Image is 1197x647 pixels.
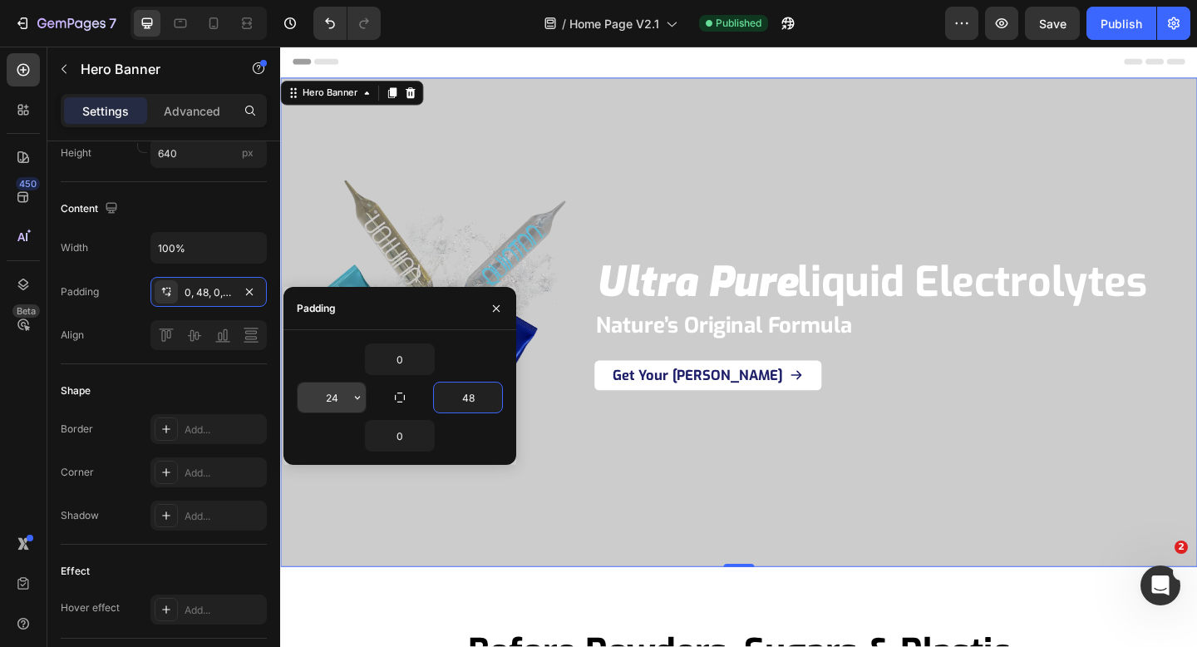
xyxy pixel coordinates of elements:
input: Auto [434,383,502,412]
a: Get Your [PERSON_NAME] [342,342,589,374]
div: Hero Banner [21,43,87,58]
p: Advanced [164,102,220,120]
input: Auto [151,233,266,263]
div: Add... [185,509,263,524]
div: Shadow [61,508,99,523]
button: Publish [1086,7,1156,40]
div: 450 [16,177,40,190]
input: Auto [366,344,434,374]
p: Settings [82,102,129,120]
div: Add... [185,603,263,618]
div: Content [61,198,121,220]
span: px [242,146,254,159]
div: Publish [1101,15,1142,32]
input: Auto [366,421,434,451]
p: Get Your [PERSON_NAME] [362,348,547,368]
div: Padding [61,284,99,299]
iframe: Design area [280,47,1197,647]
div: Beta [12,304,40,318]
p: Hero Banner [81,59,222,79]
span: / [562,15,566,32]
div: Add... [185,422,263,437]
input: Auto [298,383,366,412]
span: Save [1039,17,1066,31]
div: Padding [297,301,336,316]
div: Effect [61,564,90,579]
button: 7 [7,7,124,40]
button: Save [1025,7,1080,40]
i: ultra pure [343,227,563,287]
label: Height [61,146,91,161]
div: Align [61,328,84,343]
div: 0, 48, 0, 24 [185,285,233,300]
div: Border [61,422,93,437]
span: 2 [1175,541,1188,554]
p: Nature’s Original Formula [343,289,956,319]
input: px [150,138,267,168]
span: Home Page V2.1 [569,15,659,32]
div: Width [61,240,88,255]
div: Shape [61,383,91,398]
iframe: Intercom live chat [1140,566,1180,605]
span: Published [716,16,761,31]
div: Corner [61,465,94,480]
p: 7 [109,13,116,33]
strong: liquid electrolytes [563,227,943,287]
div: Add... [185,466,263,481]
div: Undo/Redo [313,7,381,40]
div: Hover effect [61,600,120,615]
